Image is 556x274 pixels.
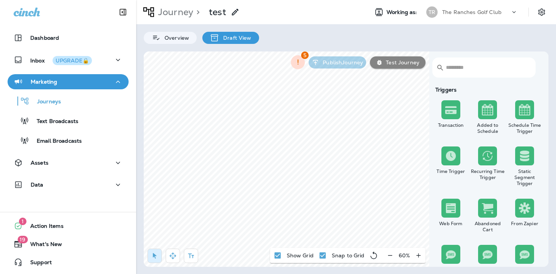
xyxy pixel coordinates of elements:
[434,221,468,227] div: Web Form
[8,237,129,252] button: 19What's New
[287,252,314,258] p: Show Grid
[30,56,92,64] p: Inbox
[31,79,57,85] p: Marketing
[56,58,89,63] div: UPGRADE🔒
[399,252,410,258] p: 60 %
[301,51,309,59] span: 5
[23,241,62,250] span: What's New
[471,221,505,233] div: Abandoned Cart
[508,122,542,134] div: Schedule Time Trigger
[30,98,61,106] p: Journeys
[8,74,129,89] button: Marketing
[434,168,468,174] div: Time Trigger
[209,6,226,18] p: test
[8,30,129,45] button: Dashboard
[8,93,129,109] button: Journeys
[8,52,129,67] button: InboxUPGRADE🔒
[432,87,543,93] div: Triggers
[219,35,251,41] p: Draft View
[508,168,542,187] div: Static Segment Trigger
[29,138,82,145] p: Email Broadcasts
[8,132,129,148] button: Email Broadcasts
[31,160,48,166] p: Assets
[426,6,438,18] div: TR
[471,168,505,181] div: Recurring Time Trigger
[508,221,542,227] div: From Zapier
[370,56,426,68] button: Test Journey
[442,9,502,15] p: The Ranches Golf Club
[31,182,43,188] p: Data
[155,6,193,18] p: Journey
[29,118,78,125] p: Text Broadcasts
[8,155,129,170] button: Assets
[8,113,129,129] button: Text Broadcasts
[8,255,129,270] button: Support
[332,252,365,258] p: Snap to Grid
[471,122,505,134] div: Added to Schedule
[387,9,419,16] span: Working as:
[23,223,64,232] span: Action Items
[193,6,200,18] p: >
[8,218,129,234] button: 1Action Items
[53,56,92,65] button: UPGRADE🔒
[19,218,26,225] span: 1
[112,5,134,20] button: Collapse Sidebar
[535,5,548,19] button: Settings
[8,177,129,192] button: Data
[17,236,28,243] span: 19
[23,259,52,268] span: Support
[161,35,189,41] p: Overview
[30,35,59,41] p: Dashboard
[383,59,419,65] p: Test Journey
[434,122,468,128] div: Transaction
